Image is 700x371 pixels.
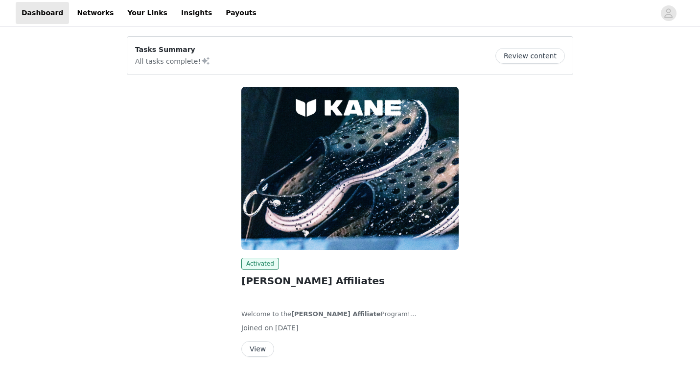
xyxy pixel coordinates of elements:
[241,309,459,319] p: Welcome to the Program!
[241,87,459,250] img: KANE Footwear
[175,2,218,24] a: Insights
[241,258,279,270] span: Activated
[135,45,210,55] p: Tasks Summary
[291,310,381,318] strong: [PERSON_NAME] Affiliate
[71,2,119,24] a: Networks
[241,273,459,288] h2: [PERSON_NAME] Affiliates
[241,346,274,353] a: View
[664,5,673,21] div: avatar
[121,2,173,24] a: Your Links
[275,324,298,332] span: [DATE]
[220,2,262,24] a: Payouts
[495,48,565,64] button: Review content
[135,55,210,67] p: All tasks complete!
[241,341,274,357] button: View
[241,324,273,332] span: Joined on
[16,2,69,24] a: Dashboard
